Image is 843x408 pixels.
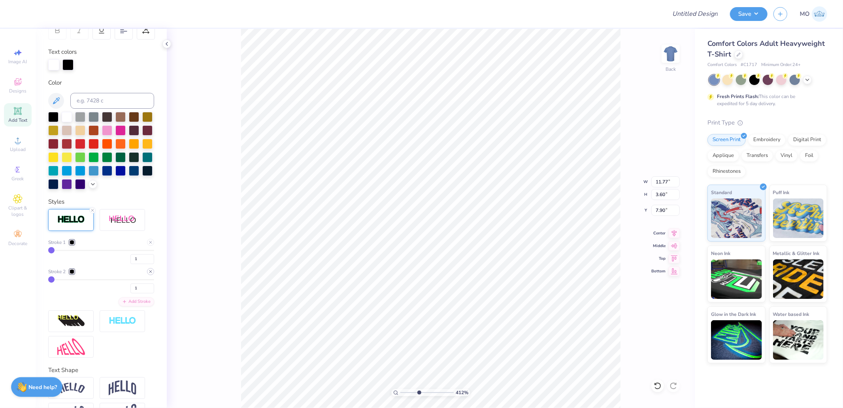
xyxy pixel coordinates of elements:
[748,134,786,146] div: Embroidery
[773,198,824,238] img: Puff Ink
[707,118,827,127] div: Print Type
[29,383,57,391] strong: Need help?
[707,134,746,146] div: Screen Print
[741,62,757,68] span: # C1717
[711,188,732,196] span: Standard
[707,166,746,178] div: Rhinestones
[48,239,66,246] span: Stroke 1
[10,146,26,153] span: Upload
[8,240,27,247] span: Decorate
[57,383,85,393] img: Arc
[741,150,773,162] div: Transfers
[4,205,32,217] span: Clipart & logos
[119,297,154,306] div: Add Stroke
[711,320,762,360] img: Glow in the Dark Ink
[666,66,676,73] div: Back
[812,6,827,22] img: Mirabelle Olis
[48,268,66,275] span: Stroke 2
[9,59,27,65] span: Image AI
[773,249,820,257] span: Metallic & Glitter Ink
[9,88,26,94] span: Designs
[707,39,825,59] span: Comfort Colors Adult Heavyweight T-Shirt
[8,117,27,123] span: Add Text
[57,315,85,327] img: 3d Illusion
[456,389,468,396] span: 412 %
[800,150,818,162] div: Foil
[48,47,77,57] label: Text colors
[57,215,85,224] img: Stroke
[800,9,810,19] span: MO
[711,249,730,257] span: Neon Ink
[711,259,762,299] img: Neon Ink
[651,243,666,249] span: Middle
[788,134,826,146] div: Digital Print
[663,46,679,62] img: Back
[70,93,154,109] input: e.g. 7428 c
[773,310,809,318] span: Water based Ink
[730,7,768,21] button: Save
[651,230,666,236] span: Center
[48,78,154,87] div: Color
[109,380,136,395] img: Arch
[761,62,801,68] span: Minimum Order: 24 +
[651,268,666,274] span: Bottom
[717,93,759,100] strong: Fresh Prints Flash:
[12,176,24,182] span: Greek
[48,197,154,206] div: Styles
[707,150,739,162] div: Applique
[109,317,136,326] img: Negative Space
[773,259,824,299] img: Metallic & Glitter Ink
[651,256,666,261] span: Top
[57,338,85,355] img: Free Distort
[711,198,762,238] img: Standard
[775,150,798,162] div: Vinyl
[717,93,814,107] div: This color can be expedited for 5 day delivery.
[109,215,136,225] img: Shadow
[711,310,756,318] span: Glow in the Dark Ink
[48,366,154,375] div: Text Shape
[666,6,724,22] input: Untitled Design
[707,62,737,68] span: Comfort Colors
[773,188,790,196] span: Puff Ink
[773,320,824,360] img: Water based Ink
[800,6,827,22] a: MO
